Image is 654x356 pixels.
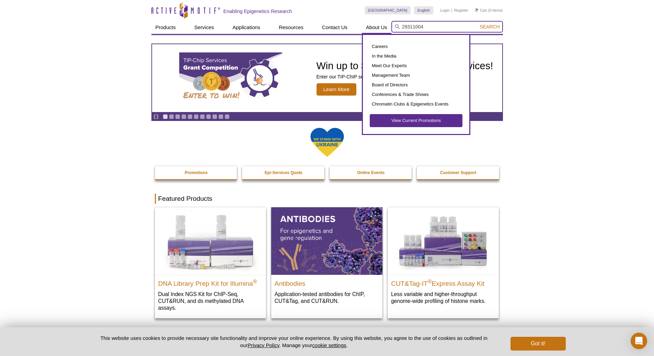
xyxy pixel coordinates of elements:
[475,8,487,13] a: Cart
[317,61,493,71] h2: Win up to $45,000 in TIP-ChIP services!
[175,114,180,119] a: Go to slide 3
[228,21,264,34] a: Applications
[318,21,352,34] a: Contact Us
[275,21,308,34] a: Resources
[417,166,500,179] a: Customer Support
[388,207,499,311] a: CUT&Tag-IT® Express Assay Kit CUT&Tag-IT®Express Assay Kit Less variable and higher-throughput ge...
[440,8,449,13] a: Login
[365,6,411,14] a: [GEOGRAPHIC_DATA]
[155,194,500,204] h2: Featured Products
[248,342,279,348] a: Privacy Policy
[218,114,223,119] a: Go to slide 10
[510,337,565,351] button: Got it!
[478,24,502,30] button: Search
[370,51,462,61] a: In the Media
[370,71,462,80] a: Management Team
[388,207,499,274] img: CUT&Tag-IT® Express Assay Kit
[155,166,238,179] a: Promotions
[317,74,493,80] p: Enter our TIP-ChIP services grant competition for your chance to win.
[181,114,186,119] a: Go to slide 4
[89,334,500,349] p: This website uses cookies to provide necessary site functionality and improve your online experie...
[312,342,346,348] button: cookie settings
[206,114,211,119] a: Go to slide 8
[480,24,500,29] span: Search
[242,166,325,179] a: Epi-Services Quote
[275,291,379,305] p: Application-tested antibodies for ChIP, CUT&Tag, and CUT&RUN.
[155,207,266,318] a: DNA Library Prep Kit for Illumina DNA Library Prep Kit for Illumina® Dual Index NGS Kit for ChIP-...
[391,291,495,305] p: Less variable and higher-throughput genome-wide profiling of histone marks​.
[451,6,452,14] li: |
[428,278,432,284] sup: ®
[212,114,217,119] a: Go to slide 9
[271,207,382,311] a: All Antibodies Antibodies Application-tested antibodies for ChIP, CUT&Tag, and CUT&RUN.
[475,6,503,14] li: (0 items)
[163,114,168,119] a: Go to slide 1
[158,277,263,287] h2: DNA Library Prep Kit for Illumina
[310,127,344,158] img: We Stand With Ukraine
[194,114,199,119] a: Go to slide 6
[370,114,462,127] a: View Current Promotions
[225,114,230,119] a: Go to slide 11
[370,61,462,71] a: Meet Our Experts
[169,114,174,119] a: Go to slide 2
[317,83,357,96] span: Learn More
[187,114,193,119] a: Go to slide 5
[153,114,159,119] a: Toggle autoplay
[440,170,476,175] strong: Customer Support
[271,207,382,274] img: All Antibodies
[223,8,292,14] h2: Enabling Epigenetics Research
[179,52,282,104] img: TIP-ChIP Services Grant Competition
[158,291,263,311] p: Dual Index NGS Kit for ChIP-Seq, CUT&RUN, and ds methylated DNA assays.
[152,44,502,112] article: TIP-ChIP Services Grant Competition
[151,21,180,34] a: Products
[200,114,205,119] a: Go to slide 7
[370,99,462,109] a: Chromatin Clubs & Epigenetics Events
[152,44,502,112] a: TIP-ChIP Services Grant Competition Win up to $45,000 in TIP-ChIP services! Enter our TIP-ChIP se...
[190,21,218,34] a: Services
[265,170,302,175] strong: Epi-Services Quote
[362,21,391,34] a: About Us
[185,170,208,175] strong: Promotions
[330,166,413,179] a: Online Events
[454,8,468,13] a: Register
[370,42,462,51] a: Careers
[155,207,266,274] img: DNA Library Prep Kit for Illumina
[631,333,647,349] div: Open Intercom Messenger
[357,170,385,175] strong: Online Events
[391,277,495,287] h2: CUT&Tag-IT Express Assay Kit
[253,278,257,284] sup: ®
[370,80,462,90] a: Board of Directors
[275,277,379,287] h2: Antibodies
[391,21,503,33] input: Keyword, Cat. No.
[475,8,478,12] img: Your Cart
[414,6,433,14] a: English
[370,90,462,99] a: Conferences & Trade Shows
